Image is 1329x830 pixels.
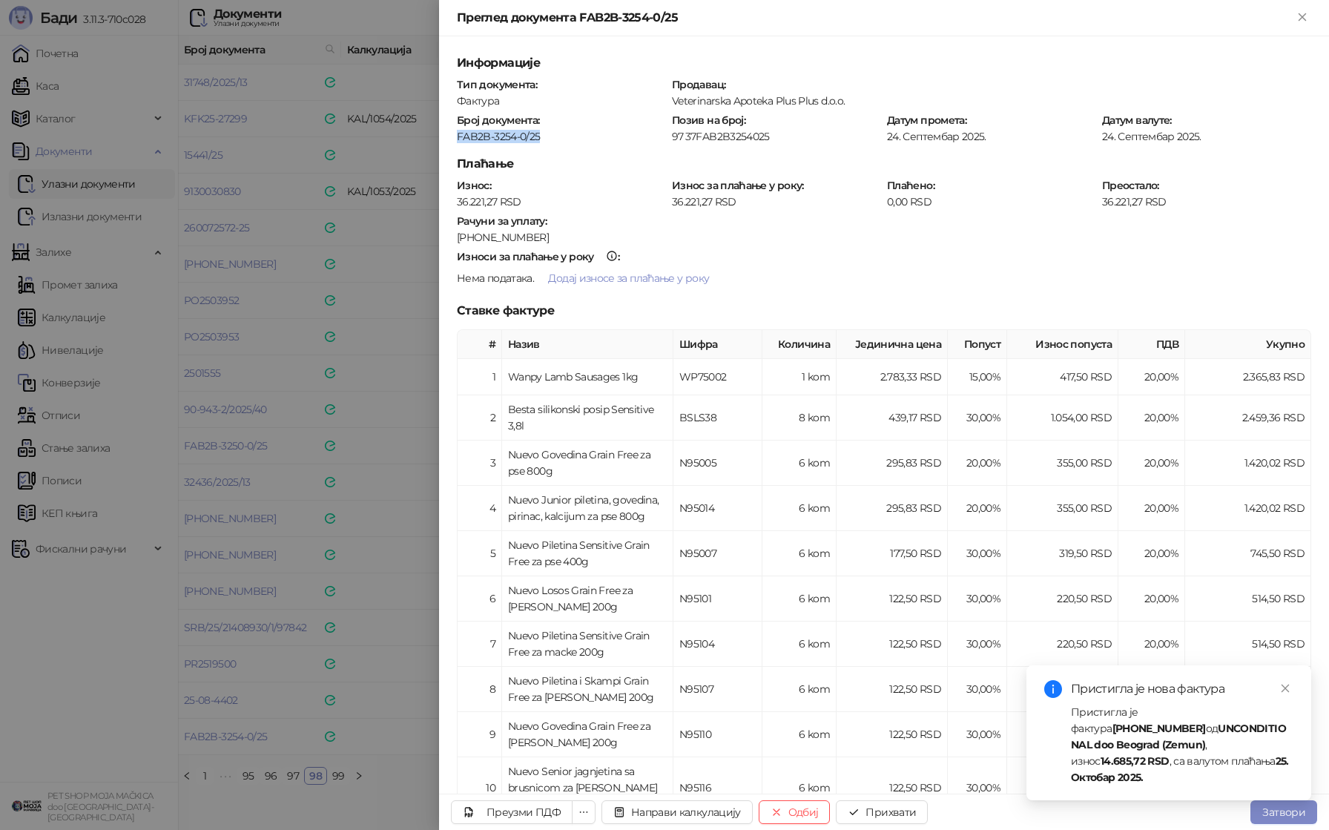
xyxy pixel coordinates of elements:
[837,622,948,667] td: 122,50 RSD
[1277,680,1293,696] a: Close
[1007,359,1118,395] td: 417,50 RSD
[672,179,804,192] strong: Износ за плаћање у року :
[457,214,547,228] strong: Рачуни за уплату :
[457,78,537,91] strong: Тип документа :
[948,757,1007,819] td: 30,00%
[455,195,667,208] div: 36.221,27 RSD
[762,359,837,395] td: 1 kom
[671,94,1310,108] div: Veterinarska Apoteka Plus Plus d.o.o.
[1007,757,1118,819] td: 220,50 RSD
[673,441,762,486] td: N95005
[1007,486,1118,531] td: 355,00 RSD
[502,330,673,359] th: Назив
[1007,622,1118,667] td: 220,50 RSD
[673,531,762,576] td: N95007
[508,673,667,705] div: Nuevo Piletina i Skampi Grain Free za [PERSON_NAME] 200g
[457,9,1293,27] div: Преглед документа FAB2B-3254-0/25
[457,179,491,192] strong: Износ :
[1071,704,1293,785] div: Пристигла је фактура од , износ , са валутом плаћања
[455,130,667,143] div: FAB2B-3254-0/25
[948,486,1007,531] td: 20,00%
[578,807,589,817] span: ellipsis
[508,628,667,660] div: Nuevo Piletina Sensitive Grain Free za macke 200g
[1185,395,1311,441] td: 2.459,36 RSD
[508,763,667,812] div: Nuevo Senior jagnjetina sa brusnicom za [PERSON_NAME] 200g
[762,486,837,531] td: 6 kom
[1144,547,1178,560] span: 20,00 %
[487,806,561,819] div: Преузми ПДФ
[673,330,762,359] th: Шифра
[837,330,948,359] th: Јединична цена
[458,531,502,576] td: 5
[457,231,1311,244] div: [PHONE_NUMBER]
[837,441,948,486] td: 295,83 RSD
[836,800,928,824] button: Прихвати
[458,622,502,667] td: 7
[457,54,1311,72] h5: Информације
[601,800,753,824] button: Направи калкулацију
[1112,722,1206,735] strong: [PHONE_NUMBER]
[458,441,502,486] td: 3
[458,486,502,531] td: 4
[457,113,539,127] strong: Број документа :
[455,94,667,108] div: Фактура
[673,757,762,819] td: N95116
[762,441,837,486] td: 6 kom
[1144,456,1178,470] span: 20,00 %
[886,195,1098,208] div: 0,00 RSD
[457,250,619,263] strong: :
[1185,576,1311,622] td: 514,50 RSD
[673,395,762,441] td: BSLS38
[948,576,1007,622] td: 30,00%
[1007,712,1118,757] td: 220,50 RSD
[1144,411,1178,424] span: 20,00 %
[458,576,502,622] td: 6
[451,800,573,824] a: Преузми ПДФ
[458,330,502,359] th: #
[1185,441,1311,486] td: 1.420,02 RSD
[948,441,1007,486] td: 20,00%
[1144,370,1178,383] span: 20,00 %
[672,78,725,91] strong: Продавац :
[673,667,762,712] td: N95107
[1007,667,1118,712] td: 220,50 RSD
[1101,195,1313,208] div: 36.221,27 RSD
[457,251,594,262] div: Износи за плаћање у року
[1185,531,1311,576] td: 745,50 RSD
[1144,592,1178,605] span: 20,00 %
[762,757,837,819] td: 6 kom
[673,576,762,622] td: N95101
[948,622,1007,667] td: 30,00%
[948,712,1007,757] td: 30,00%
[1118,330,1185,359] th: ПДВ
[508,447,667,479] div: Nuevo Govedina Grain Free za pse 800g
[887,179,934,192] strong: Плаћено :
[508,582,667,615] div: Nuevo Losos Grain Free za [PERSON_NAME] 200g
[1007,576,1118,622] td: 220,50 RSD
[1044,680,1062,698] span: info-circle
[457,155,1311,173] h5: Плаћање
[837,395,948,441] td: 439,17 RSD
[1250,800,1317,824] button: Затвори
[508,492,667,524] div: Nuevo Junior piletina, govedina, pirinac, kalcijum za pse 800g
[1185,359,1311,395] td: 2.365,83 RSD
[1071,722,1286,751] strong: UNCONDITIONAL doo Beograd (Zemun)
[1071,754,1289,784] strong: 25. Октобар 2025.
[508,537,667,570] div: Nuevo Piletina Sensitive Grain Free za pse 400g
[457,302,1311,320] h5: Ставке фактуре
[1102,179,1159,192] strong: Преостало :
[508,718,667,751] div: Nuevo Govedina Grain Free za [PERSON_NAME] 200g
[1071,680,1293,698] div: Пристигла је нова фактура
[1185,486,1311,531] td: 1.420,02 RSD
[948,330,1007,359] th: Попуст
[685,130,880,143] div: 37FAB2B3254025
[671,130,685,143] div: 97
[1185,622,1311,667] td: 514,50 RSD
[837,712,948,757] td: 122,50 RSD
[1293,9,1311,27] button: Close
[837,359,948,395] td: 2.783,33 RSD
[886,130,1098,143] div: 24. Септембар 2025.
[508,401,667,434] div: Besta silikonski posip Sensitive 3,8l
[1144,501,1178,515] span: 20,00 %
[837,667,948,712] td: 122,50 RSD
